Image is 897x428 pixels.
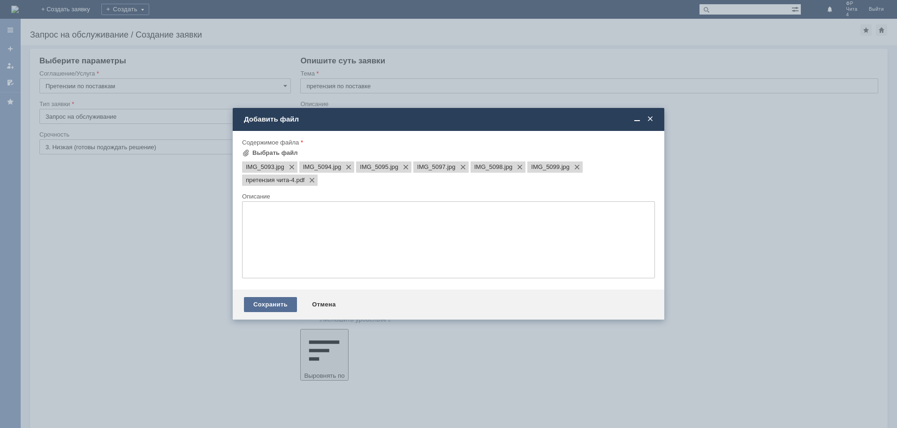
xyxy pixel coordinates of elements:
span: IMG_5094.jpg [331,163,341,171]
span: IMG_5093.jpg [274,163,284,171]
span: IMG_5093.jpg [246,163,274,171]
span: IMG_5097.jpg [446,163,456,171]
span: IMG_5094.jpg [303,163,332,171]
div: Выбрать файл [252,149,298,157]
span: IMG_5098.jpg [474,163,503,171]
span: Свернуть (Ctrl + M) [632,115,642,123]
span: претензия чита-4.pdf [246,176,295,184]
span: претензия чита-4.pdf [295,176,305,184]
div: Описание [242,193,653,199]
span: Закрыть [646,115,655,123]
div: Добрый день! Примите пожалуйста претензию по поставке [4,4,137,19]
span: IMG_5099.jpg [531,163,560,171]
span: IMG_5098.jpg [502,163,512,171]
div: Содержимое файла [242,139,653,145]
span: IMG_5095.jpg [388,163,398,171]
span: IMG_5095.jpg [360,163,388,171]
span: IMG_5097.jpg [417,163,446,171]
span: IMG_5099.jpg [560,163,570,171]
div: Добавить файл [244,115,655,123]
